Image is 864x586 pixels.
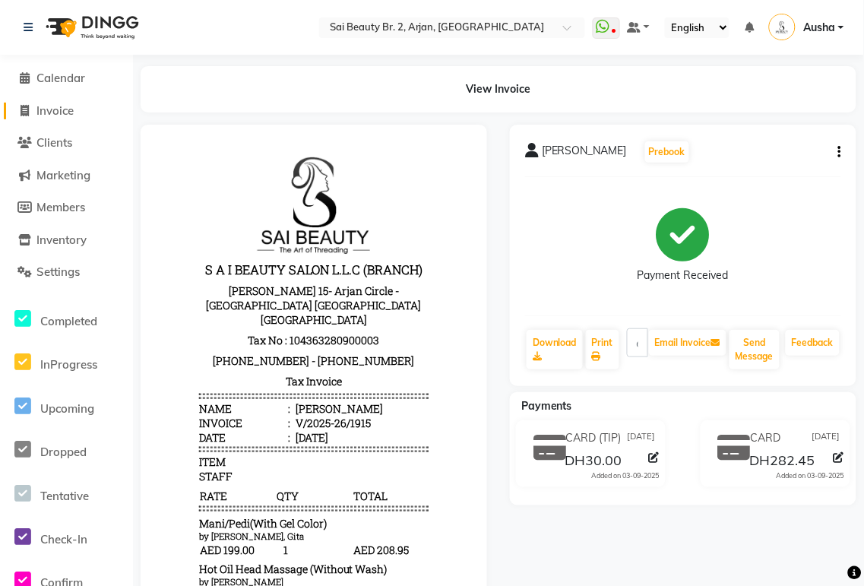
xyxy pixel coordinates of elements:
[43,329,77,344] span: STAFF
[627,328,648,357] input: enter email
[812,430,840,446] span: [DATE]
[36,135,72,150] span: Clients
[592,470,660,481] div: Added on 03-09-2025
[645,141,689,163] button: Prebook
[43,485,79,499] div: ( )
[229,485,273,499] div: AED 13.45
[4,232,129,249] a: Inventory
[43,261,135,276] div: Name
[43,499,116,514] div: GRAND TOTAL
[43,348,119,364] span: RATE
[40,357,97,372] span: InProgress
[4,199,129,217] a: Members
[138,276,216,290] div: V/2025-26/1915
[120,448,195,464] span: 1
[43,119,273,141] h3: S A I BEAUTY SALON L.L.C (BRANCH)
[229,557,273,572] div: AED 282.45
[229,543,273,557] div: AED 30.00
[4,167,129,185] a: Marketing
[566,430,622,446] span: CARD (TIP)
[565,451,622,473] span: DH30.00
[43,485,61,499] span: Vat
[750,451,815,473] span: DH282.45
[120,348,195,364] span: QTY
[36,233,87,247] span: Inventory
[36,264,80,279] span: Settings
[43,391,148,402] small: by [PERSON_NAME], Gita
[786,330,840,356] a: Feedback
[43,572,65,586] div: Paid
[649,330,726,356] button: Email Invoice
[36,168,90,182] span: Marketing
[138,261,228,276] div: [PERSON_NAME]
[43,543,97,557] span: CARD (TIP)
[628,430,656,446] span: [DATE]
[36,103,74,118] span: Invoice
[43,141,273,190] p: [PERSON_NAME] 15- Arjan Circle - [GEOGRAPHIC_DATA] [GEOGRAPHIC_DATA] [GEOGRAPHIC_DATA]
[4,103,129,120] a: Invoice
[101,12,215,116] img: file_1726469288409.JPG
[43,276,135,290] div: Invoice
[43,514,83,528] div: Payable
[141,66,856,112] div: View Invoice
[133,261,135,276] span: :
[43,231,273,252] h3: Tax Invoice
[43,437,128,448] small: by [PERSON_NAME]
[4,70,129,87] a: Calendar
[43,470,98,485] div: SUBTOTAL
[40,401,94,416] span: Upcoming
[138,290,173,305] div: [DATE]
[229,514,273,528] div: AED 312.45
[527,330,583,369] a: Download
[229,470,273,485] div: AED 269.00
[39,6,143,49] img: logo
[43,448,119,464] span: AED 70.00
[40,445,87,459] span: Dropped
[769,14,796,40] img: Ausha
[638,268,729,284] div: Payment Received
[40,532,87,546] span: Check-In
[4,264,129,281] a: Settings
[43,423,232,437] span: Hot Oil Head Massage (Without Wash)
[43,557,71,572] span: CARD
[120,402,195,418] span: 1
[43,315,70,329] span: ITEM
[43,190,273,211] p: Tax No : 104363280900003
[43,402,119,418] span: AED 199.00
[133,290,135,305] span: :
[43,290,135,305] div: Date
[36,200,85,214] span: Members
[803,20,835,36] span: Ausha
[198,348,273,364] span: TOTAL
[40,489,89,503] span: Tentative
[229,499,273,514] div: AED 282.45
[777,470,844,481] div: Added on 03-09-2025
[229,572,273,586] div: AED 312.45
[40,314,97,328] span: Completed
[751,430,781,446] span: CARD
[36,71,85,85] span: Calendar
[43,376,171,391] span: Mani/Pedi(With Gel Color)
[43,528,94,543] div: Payments
[729,330,780,369] button: Send Message
[4,135,129,152] a: Clients
[133,276,135,290] span: :
[521,399,572,413] span: Payments
[542,143,627,164] span: [PERSON_NAME]
[198,402,273,418] span: AED 208.95
[586,330,619,369] a: Print
[43,211,273,231] p: [PHONE_NUMBER] - [PHONE_NUMBER]
[64,486,76,499] span: 5%
[198,448,273,464] span: AED 73.50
